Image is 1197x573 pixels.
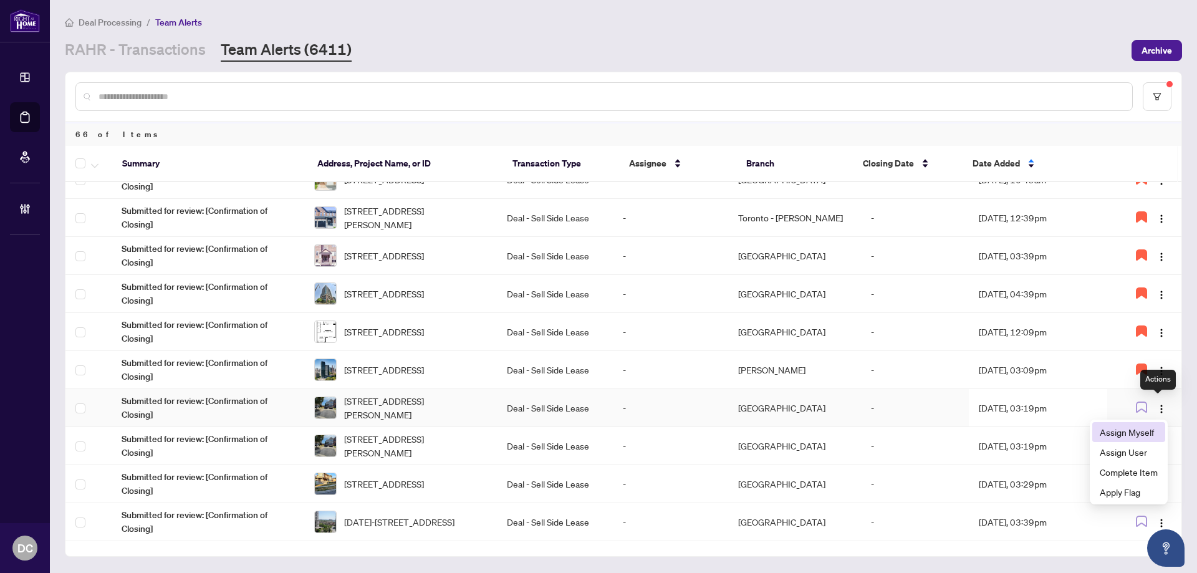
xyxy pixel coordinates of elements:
[17,539,33,557] span: DC
[344,394,487,421] span: [STREET_ADDRESS][PERSON_NAME]
[122,508,294,536] span: Submitted for review: [Confirmation of Closing]
[1153,92,1161,101] span: filter
[861,199,969,237] td: -
[861,351,969,389] td: -
[728,237,861,275] td: [GEOGRAPHIC_DATA]
[861,389,969,427] td: -
[861,427,969,465] td: -
[344,249,424,262] span: [STREET_ADDRESS]
[497,275,612,313] td: Deal - Sell Side Lease
[863,156,914,170] span: Closing Date
[65,18,74,27] span: home
[619,146,736,182] th: Assignee
[613,351,728,389] td: -
[1147,529,1185,567] button: Open asap
[122,432,294,460] span: Submitted for review: [Confirmation of Closing]
[502,146,620,182] th: Transaction Type
[221,39,352,62] a: Team Alerts (6411)
[853,146,962,182] th: Closing Date
[861,275,969,313] td: -
[112,146,307,182] th: Summary
[629,156,666,170] span: Assignee
[315,435,336,456] img: thumbnail-img
[65,122,1181,146] div: 66 of Items
[497,389,612,427] td: Deal - Sell Side Lease
[1156,328,1166,338] img: Logo
[497,313,612,351] td: Deal - Sell Side Lease
[861,237,969,275] td: -
[613,427,728,465] td: -
[728,389,861,427] td: [GEOGRAPHIC_DATA]
[344,325,424,339] span: [STREET_ADDRESS]
[497,503,612,541] td: Deal - Sell Side Lease
[315,321,336,342] img: thumbnail-img
[969,237,1108,275] td: [DATE], 03:39pm
[122,242,294,269] span: Submitted for review: [Confirmation of Closing]
[969,465,1108,503] td: [DATE], 03:29pm
[122,280,294,307] span: Submitted for review: [Confirmation of Closing]
[728,199,861,237] td: Toronto - [PERSON_NAME]
[969,199,1108,237] td: [DATE], 12:39pm
[1151,360,1171,380] button: Logo
[1151,208,1171,228] button: Logo
[861,313,969,351] td: -
[1151,284,1171,304] button: Logo
[728,465,861,503] td: [GEOGRAPHIC_DATA]
[969,389,1108,427] td: [DATE], 03:19pm
[969,503,1108,541] td: [DATE], 03:39pm
[613,313,728,351] td: -
[728,503,861,541] td: [GEOGRAPHIC_DATA]
[1100,465,1158,479] span: Complete Item
[613,237,728,275] td: -
[155,17,202,28] span: Team Alerts
[315,473,336,494] img: thumbnail-img
[1156,404,1166,414] img: Logo
[497,465,612,503] td: Deal - Sell Side Lease
[344,477,424,491] span: [STREET_ADDRESS]
[1151,512,1171,532] button: Logo
[1156,366,1166,376] img: Logo
[315,283,336,304] img: thumbnail-img
[1142,41,1172,60] span: Archive
[1132,40,1182,61] button: Archive
[728,351,861,389] td: [PERSON_NAME]
[613,199,728,237] td: -
[1143,82,1171,111] button: filter
[65,39,206,62] a: RAHR - Transactions
[147,15,150,29] li: /
[344,204,487,231] span: [STREET_ADDRESS][PERSON_NAME]
[969,275,1108,313] td: [DATE], 04:39pm
[1100,445,1158,459] span: Assign User
[122,318,294,345] span: Submitted for review: [Confirmation of Closing]
[728,313,861,351] td: [GEOGRAPHIC_DATA]
[497,237,612,275] td: Deal - Sell Side Lease
[613,275,728,313] td: -
[861,503,969,541] td: -
[728,427,861,465] td: [GEOGRAPHIC_DATA]
[315,511,336,532] img: thumbnail-img
[1140,370,1176,390] div: Actions
[973,156,1020,170] span: Date Added
[315,397,336,418] img: thumbnail-img
[969,351,1108,389] td: [DATE], 03:09pm
[1100,425,1158,439] span: Assign Myself
[1156,518,1166,528] img: Logo
[344,363,424,377] span: [STREET_ADDRESS]
[1151,246,1171,266] button: Logo
[613,465,728,503] td: -
[79,17,142,28] span: Deal Processing
[497,199,612,237] td: Deal - Sell Side Lease
[497,427,612,465] td: Deal - Sell Side Lease
[1156,252,1166,262] img: Logo
[122,394,294,421] span: Submitted for review: [Confirmation of Closing]
[344,432,487,460] span: [STREET_ADDRESS][PERSON_NAME]
[861,465,969,503] td: -
[122,470,294,498] span: Submitted for review: [Confirmation of Closing]
[613,389,728,427] td: -
[1100,485,1158,499] span: Apply Flag
[122,356,294,383] span: Submitted for review: [Confirmation of Closing]
[307,146,502,182] th: Address, Project Name, or ID
[344,287,424,301] span: [STREET_ADDRESS]
[969,427,1108,465] td: [DATE], 03:19pm
[1151,398,1171,418] button: Logo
